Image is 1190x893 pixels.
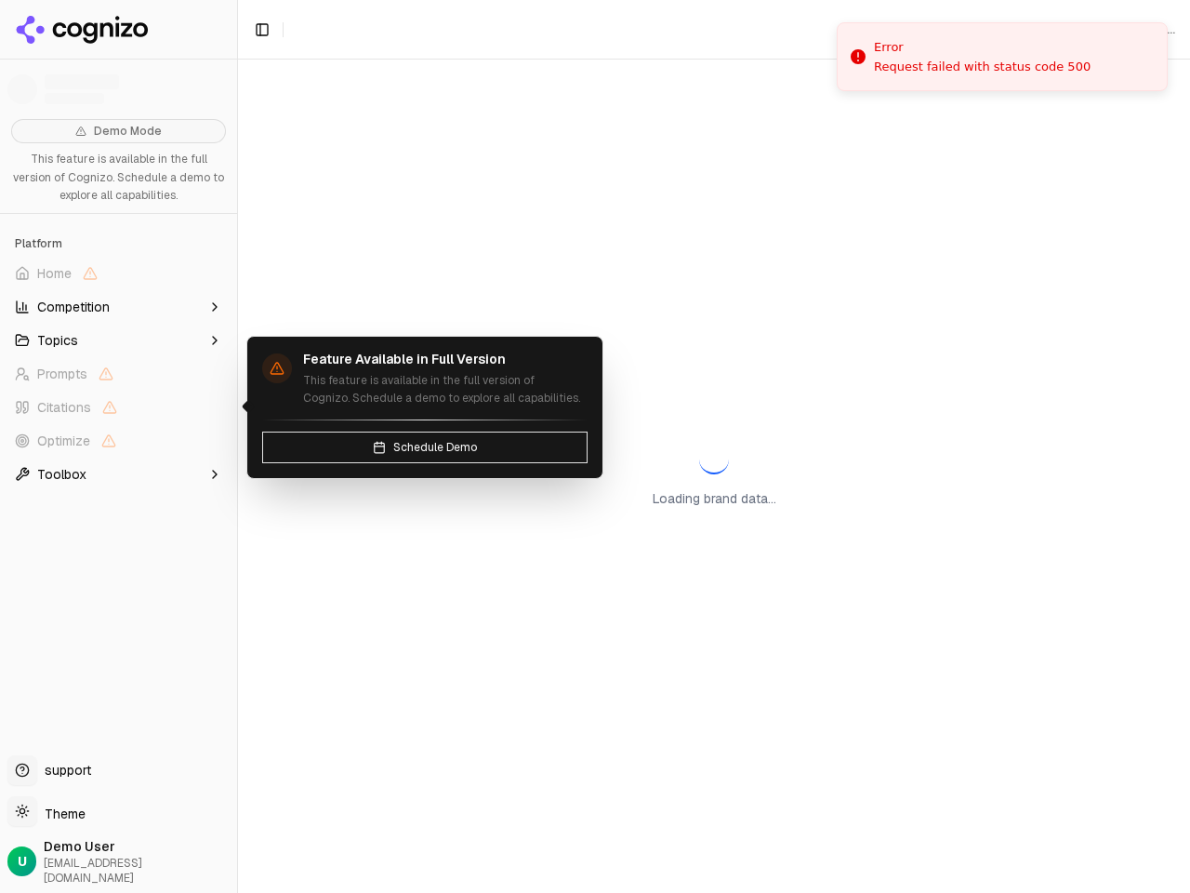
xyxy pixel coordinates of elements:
[7,229,230,259] div: Platform
[37,264,72,283] span: Home
[874,59,1091,75] div: Request failed with status code 500
[7,292,230,322] button: Competition
[262,432,588,463] button: Schedule Demo
[37,365,87,383] span: Prompts
[11,151,226,206] p: This feature is available in the full version of Cognizo. Schedule a demo to explore all capabili...
[44,856,230,886] span: [EMAIL_ADDRESS][DOMAIN_NAME]
[44,837,230,856] span: Demo User
[303,352,588,368] h4: Feature Available in Full Version
[874,38,1091,57] div: Error
[37,806,86,822] span: Theme
[653,489,776,508] p: Loading brand data...
[393,440,477,455] span: Schedule Demo
[37,398,91,417] span: Citations
[7,326,230,355] button: Topics
[303,372,588,408] p: This feature is available in the full version of Cognizo. Schedule a demo to explore all capabili...
[37,331,78,350] span: Topics
[7,460,230,489] button: Toolbox
[18,852,27,871] span: U
[94,124,162,139] span: Demo Mode
[37,432,90,450] span: Optimize
[37,465,86,484] span: Toolbox
[37,761,91,780] span: support
[37,298,110,316] span: Competition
